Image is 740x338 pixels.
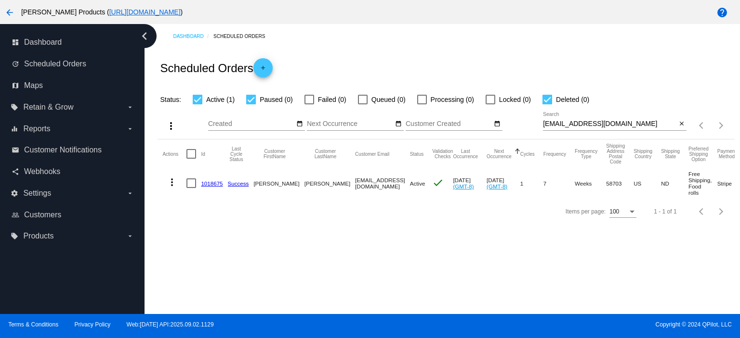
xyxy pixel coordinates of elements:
[24,211,61,219] span: Customers
[24,60,86,68] span: Scheduled Orders
[228,146,245,162] button: Change sorting for LastProcessingCycleId
[543,120,676,128] input: Search
[606,168,634,198] mat-cell: 58703
[499,94,531,105] span: Locked (0)
[23,232,53,240] span: Products
[12,146,19,154] i: email
[487,183,507,189] a: (GMT-8)
[712,116,731,135] button: Next page
[453,183,474,189] a: (GMT-8)
[23,189,51,198] span: Settings
[692,202,712,221] button: Previous page
[8,321,58,328] a: Terms & Conditions
[692,116,712,135] button: Previous page
[556,94,589,105] span: Deleted (0)
[201,180,223,187] a: 1018675
[21,8,183,16] span: [PERSON_NAME] Products ( )
[543,151,566,157] button: Change sorting for Frequency
[126,189,134,197] i: arrow_drop_down
[634,149,652,159] button: Change sorting for ShippingCountry
[566,208,606,215] div: Items per page:
[609,209,636,215] mat-select: Items per page:
[162,139,186,168] mat-header-cell: Actions
[717,149,736,159] button: Change sorting for PaymentMethod.Type
[127,321,214,328] a: Web:[DATE] API:2025.09.02.1129
[575,168,606,198] mat-cell: Weeks
[575,149,597,159] button: Change sorting for FrequencyType
[12,168,19,175] i: share
[12,211,19,219] i: people_outline
[318,94,346,105] span: Failed (0)
[11,189,18,197] i: settings
[11,232,18,240] i: local_offer
[12,60,19,68] i: update
[109,8,181,16] a: [URL][DOMAIN_NAME]
[678,120,685,128] mat-icon: close
[520,151,535,157] button: Change sorting for Cycles
[716,7,728,18] mat-icon: help
[371,94,406,105] span: Queued (0)
[431,94,474,105] span: Processing (0)
[453,168,487,198] mat-cell: [DATE]
[487,168,520,198] mat-cell: [DATE]
[406,120,492,128] input: Customer Created
[165,120,177,132] mat-icon: more_vert
[11,125,18,133] i: equalizer
[378,321,732,328] span: Copyright © 2024 QPilot, LLC
[201,151,205,157] button: Change sorting for Id
[296,120,303,128] mat-icon: date_range
[23,125,50,133] span: Reports
[606,143,625,164] button: Change sorting for ShippingPostcode
[304,168,355,198] mat-cell: [PERSON_NAME]
[634,168,661,198] mat-cell: US
[432,139,453,168] mat-header-cell: Validation Checks
[688,168,717,198] mat-cell: Free Shipping, Food rolls
[307,120,394,128] input: Next Occurrence
[661,168,688,198] mat-cell: ND
[126,125,134,133] i: arrow_drop_down
[206,94,235,105] span: Active (1)
[160,96,181,103] span: Status:
[355,168,410,198] mat-cell: [EMAIL_ADDRESS][DOMAIN_NAME]
[12,78,134,93] a: map Maps
[208,120,295,128] input: Created
[24,81,43,90] span: Maps
[166,176,178,188] mat-icon: more_vert
[676,119,687,129] button: Clear
[410,151,423,157] button: Change sorting for Status
[24,146,102,154] span: Customer Notifications
[12,82,19,89] i: map
[520,168,543,198] mat-cell: 1
[228,180,249,187] a: Success
[494,120,501,128] mat-icon: date_range
[487,149,512,159] button: Change sorting for NextOccurrenceUtc
[410,180,425,187] span: Active
[395,120,402,128] mat-icon: date_range
[609,208,619,215] span: 100
[173,29,213,44] a: Dashboard
[126,232,134,240] i: arrow_drop_down
[453,149,478,159] button: Change sorting for LastOccurrenceUtc
[24,38,62,47] span: Dashboard
[75,321,111,328] a: Privacy Policy
[137,28,152,44] i: chevron_left
[160,58,272,77] h2: Scheduled Orders
[12,142,134,158] a: email Customer Notifications
[213,29,274,44] a: Scheduled Orders
[11,103,18,111] i: local_offer
[253,149,295,159] button: Change sorting for CustomerFirstName
[253,168,304,198] mat-cell: [PERSON_NAME]
[543,168,575,198] mat-cell: 7
[126,103,134,111] i: arrow_drop_down
[304,149,346,159] button: Change sorting for CustomerLastName
[355,151,389,157] button: Change sorting for CustomerEmail
[712,202,731,221] button: Next page
[12,164,134,179] a: share Webhooks
[260,94,292,105] span: Paused (0)
[654,208,676,215] div: 1 - 1 of 1
[661,149,680,159] button: Change sorting for ShippingState
[24,167,60,176] span: Webhooks
[4,7,15,18] mat-icon: arrow_back
[23,103,73,112] span: Retain & Grow
[432,177,444,188] mat-icon: check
